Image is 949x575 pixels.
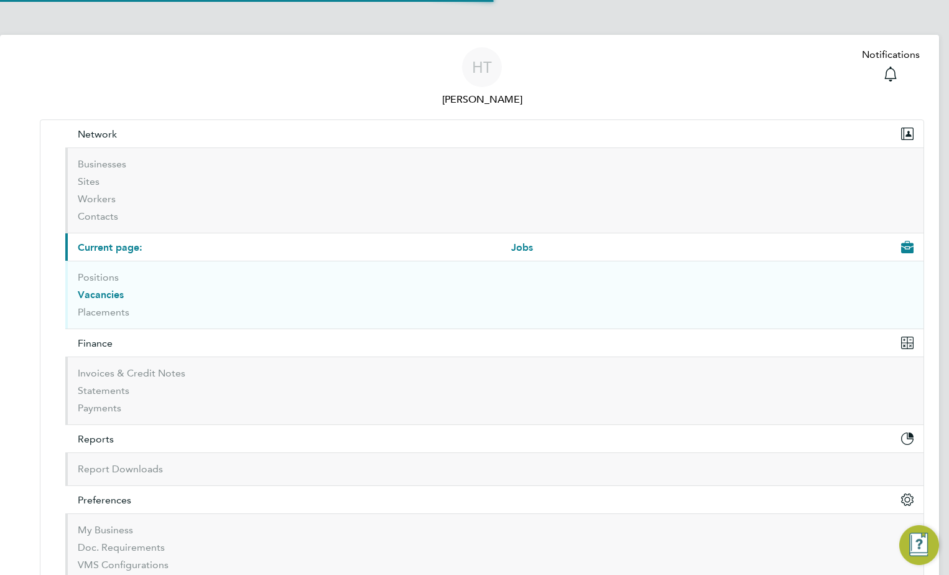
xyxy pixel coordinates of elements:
a: Report Downloads [78,463,163,475]
span: Network [78,128,117,140]
a: HT[PERSON_NAME] [40,47,924,107]
span: Notifications [862,47,920,62]
a: VMS Configurations [78,559,169,571]
a: Doc. Requirements [78,541,165,553]
span: Preferences [78,494,131,506]
a: Invoices & Credit Notes [78,367,185,379]
a: Workers [78,193,116,205]
button: Finance [65,329,924,357]
button: Preferences [65,486,924,513]
a: Vacancies [78,289,124,301]
button: Current page:Jobs [65,233,924,261]
div: Current page:Jobs [65,261,924,329]
button: Engage Resource Center [899,525,939,565]
a: My Business [78,524,133,536]
span: Helen Thurgood [40,92,924,107]
a: Positions [78,271,119,283]
a: Businesses [78,158,126,170]
a: Notifications [862,47,920,87]
span: Jobs [511,241,533,253]
span: Reports [78,433,114,445]
a: Statements [78,385,129,396]
a: Payments [78,402,121,414]
span: Finance [78,337,113,349]
a: Placements [78,306,129,318]
button: Network [65,120,924,147]
button: Reports [65,425,924,452]
span: Current page: [78,241,142,253]
a: Contacts [78,210,118,222]
a: Sites [78,175,100,187]
span: HT [472,59,492,75]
